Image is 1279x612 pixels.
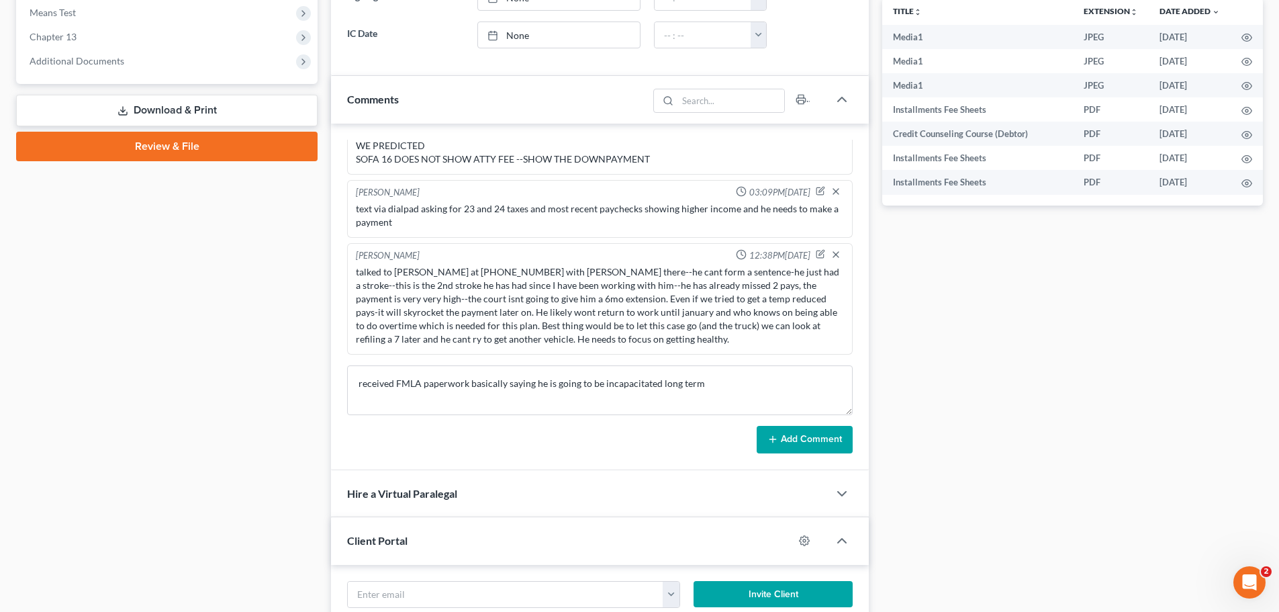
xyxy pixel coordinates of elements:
[882,122,1073,146] td: Credit Counseling Course (Debtor)
[882,25,1073,49] td: Media1
[1149,146,1231,170] td: [DATE]
[356,249,420,263] div: [PERSON_NAME]
[1212,8,1220,16] i: expand_more
[347,534,408,547] span: Client Portal
[914,8,922,16] i: unfold_more
[340,21,470,48] label: IC Date
[882,73,1073,97] td: Media1
[347,487,457,500] span: Hire a Virtual Paralegal
[30,7,76,18] span: Means Test
[16,132,318,161] a: Review & File
[1084,6,1138,16] a: Extensionunfold_more
[655,22,751,48] input: -- : --
[1149,122,1231,146] td: [DATE]
[478,22,640,48] a: None
[1073,170,1149,194] td: PDF
[356,265,844,346] div: talked to [PERSON_NAME] at [PHONE_NUMBER] with [PERSON_NAME] there--he cant form a sentence-he ju...
[1261,566,1272,577] span: 2
[678,89,785,112] input: Search...
[1073,73,1149,97] td: JPEG
[348,582,663,607] input: Enter email
[356,202,844,229] div: text via dialpad asking for 23 and 24 taxes and most recent paychecks showing higher income and h...
[1073,25,1149,49] td: JPEG
[882,146,1073,170] td: Installments Fee Sheets
[1149,73,1231,97] td: [DATE]
[1073,122,1149,146] td: PDF
[749,186,810,199] span: 03:09PM[DATE]
[1159,6,1220,16] a: Date Added expand_more
[30,31,77,42] span: Chapter 13
[1073,146,1149,170] td: PDF
[30,55,124,67] span: Additional Documents
[1149,25,1231,49] td: [DATE]
[1073,49,1149,73] td: JPEG
[356,186,420,200] div: [PERSON_NAME]
[1130,8,1138,16] i: unfold_more
[1073,97,1149,122] td: PDF
[1149,49,1231,73] td: [DATE]
[1149,170,1231,194] td: [DATE]
[347,93,399,105] span: Comments
[749,249,810,262] span: 12:38PM[DATE]
[1149,97,1231,122] td: [DATE]
[882,97,1073,122] td: Installments Fee Sheets
[893,6,922,16] a: Titleunfold_more
[694,581,853,608] button: Invite Client
[1233,566,1266,599] iframe: Intercom live chat
[16,95,318,126] a: Download & Print
[882,170,1073,194] td: Installments Fee Sheets
[882,49,1073,73] td: Media1
[757,426,853,454] button: Add Comment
